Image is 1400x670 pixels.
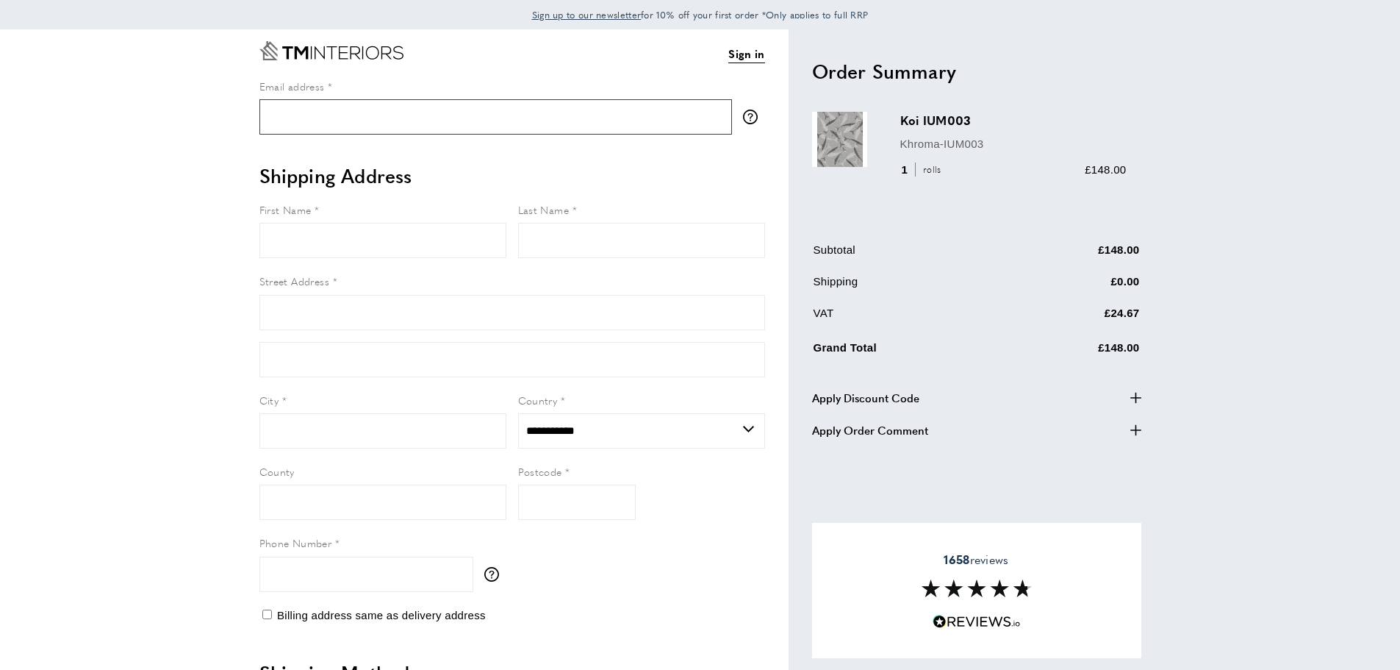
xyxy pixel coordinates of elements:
[814,241,1010,270] td: Subtotal
[259,393,279,407] span: City
[922,580,1032,597] img: Reviews section
[743,110,765,124] button: More information
[259,163,765,189] h2: Shipping Address
[532,8,869,21] span: for 10% off your first order *Only applies to full RRP
[518,202,570,217] span: Last Name
[814,273,1010,302] td: Shipping
[812,58,1141,85] h2: Order Summary
[262,610,272,619] input: Billing address same as delivery address
[259,202,312,217] span: First Name
[812,421,928,439] span: Apply Order Comment
[259,41,403,60] a: Go to Home page
[944,551,969,568] strong: 1658
[532,8,642,21] span: Sign up to our newsletter
[532,7,642,22] a: Sign up to our newsletter
[259,274,330,288] span: Street Address
[518,464,562,479] span: Postcode
[1011,304,1140,333] td: £24.67
[1085,163,1126,176] span: £148.00
[1011,336,1140,368] td: £148.00
[259,79,325,93] span: Email address
[812,389,919,407] span: Apply Discount Code
[900,112,1127,129] h3: Koi IUM003
[1011,273,1140,302] td: £0.00
[1011,241,1140,270] td: £148.00
[812,112,867,167] img: Koi IUM003
[518,393,558,407] span: Country
[944,552,1008,567] span: reviews
[915,163,945,177] span: rolls
[814,336,1010,368] td: Grand Total
[259,464,295,479] span: County
[259,535,332,550] span: Phone Number
[933,615,1021,629] img: Reviews.io 5 stars
[814,304,1010,333] td: VAT
[900,135,1127,153] p: Khroma-IUM003
[277,609,486,621] span: Billing address same as delivery address
[728,45,764,63] a: Sign in
[900,161,947,179] div: 1
[484,567,506,582] button: More information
